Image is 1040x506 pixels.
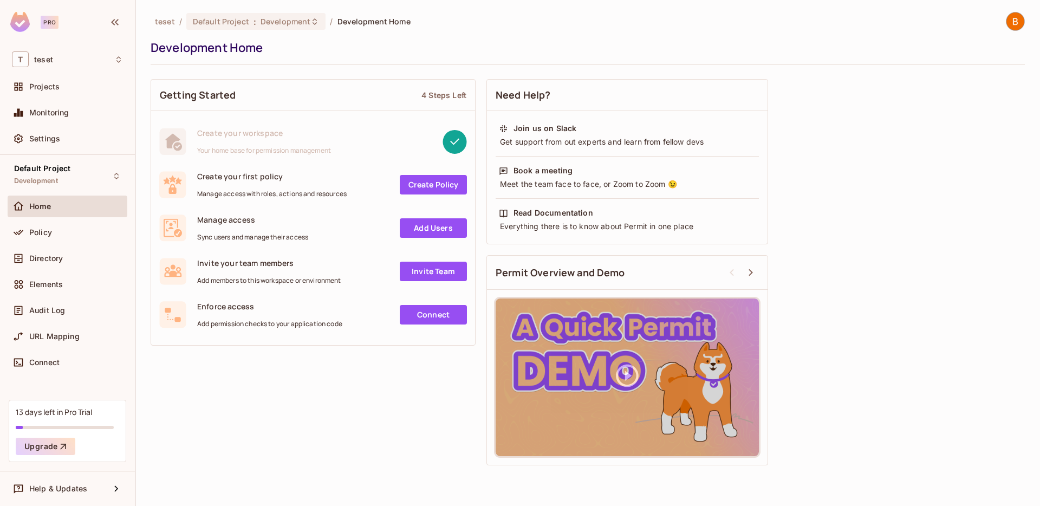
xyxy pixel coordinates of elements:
img: Brock Wei [1006,12,1024,30]
span: Default Project [193,16,249,27]
span: Getting Started [160,88,236,102]
span: Your home base for permission management [197,146,331,155]
span: Development [261,16,310,27]
span: Create your workspace [197,128,331,138]
div: Read Documentation [513,207,593,218]
span: Home [29,202,51,211]
span: Need Help? [496,88,551,102]
div: Get support from out experts and learn from fellow devs [499,137,756,147]
span: Help & Updates [29,484,87,493]
span: Audit Log [29,306,65,315]
span: Elements [29,280,63,289]
a: Invite Team [400,262,467,281]
span: Settings [29,134,60,143]
span: Sync users and manage their access [197,233,308,242]
a: Create Policy [400,175,467,194]
span: Directory [29,254,63,263]
span: Workspace: teset [34,55,53,64]
a: Connect [400,305,467,325]
span: Add members to this workspace or environment [197,276,341,285]
button: Upgrade [16,438,75,455]
span: : [253,17,257,26]
span: Development [14,177,58,185]
span: Monitoring [29,108,69,117]
div: Development Home [151,40,1019,56]
div: Join us on Slack [513,123,576,134]
span: Manage access with roles, actions and resources [197,190,347,198]
div: Book a meeting [513,165,573,176]
span: Create your first policy [197,171,347,181]
span: Policy [29,228,52,237]
span: Projects [29,82,60,91]
span: Invite your team members [197,258,341,268]
span: URL Mapping [29,332,80,341]
div: 13 days left in Pro Trial [16,407,92,417]
span: Enforce access [197,301,342,312]
span: T [12,51,29,67]
span: the active workspace [155,16,175,27]
span: Connect [29,358,60,367]
li: / [179,16,182,27]
span: Development Home [337,16,411,27]
span: Manage access [197,215,308,225]
img: SReyMgAAAABJRU5ErkJggg== [10,12,30,32]
li: / [330,16,333,27]
span: Add permission checks to your application code [197,320,342,328]
div: Pro [41,16,58,29]
div: Meet the team face to face, or Zoom to Zoom 😉 [499,179,756,190]
div: 4 Steps Left [421,90,466,100]
a: Add Users [400,218,467,238]
span: Permit Overview and Demo [496,266,625,280]
div: Everything there is to know about Permit in one place [499,221,756,232]
span: Default Project [14,164,70,173]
